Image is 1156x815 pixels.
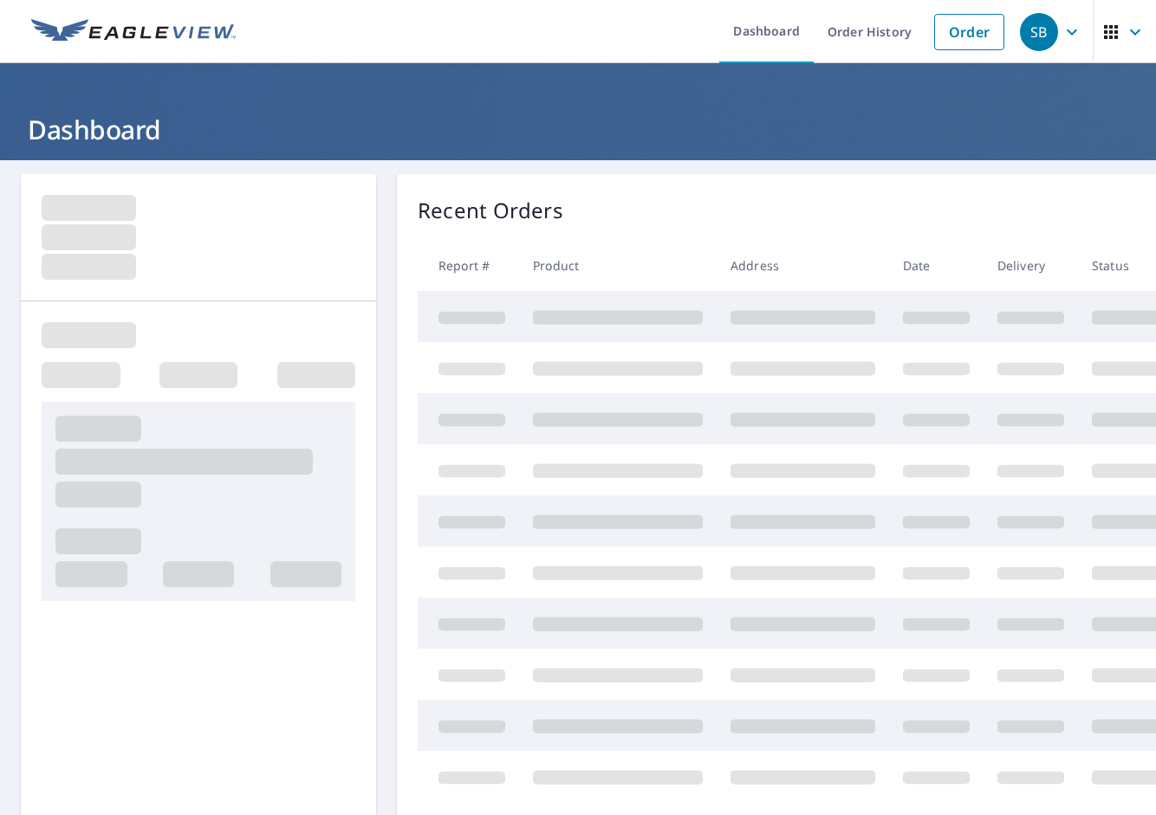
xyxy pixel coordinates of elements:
th: Product [519,240,717,291]
h1: Dashboard [21,112,1135,147]
th: Date [889,240,984,291]
img: EV Logo [31,19,236,45]
th: Address [717,240,889,291]
th: Delivery [984,240,1078,291]
th: Report # [418,240,519,291]
p: Recent Orders [418,195,563,226]
a: Order [934,14,1004,50]
div: SB [1020,13,1058,51]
